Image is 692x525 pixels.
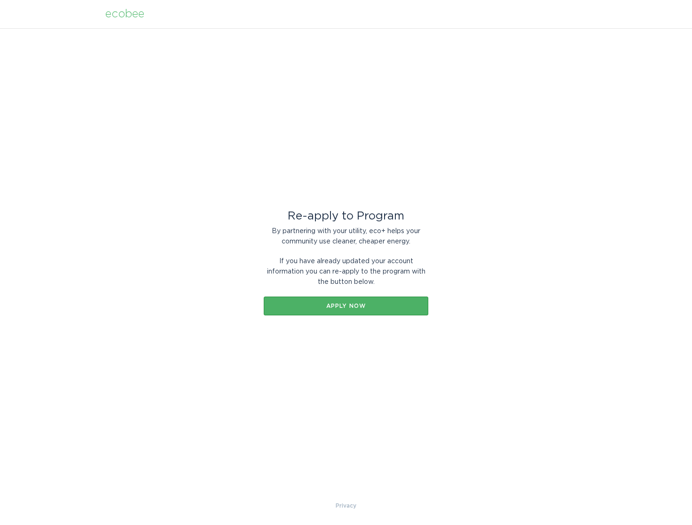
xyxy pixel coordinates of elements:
div: By partnering with your utility, eco+ helps your community use cleaner, cheaper energy. [264,226,428,247]
div: Re-apply to Program [264,211,428,221]
a: Privacy Policy & Terms of Use [336,501,356,511]
div: If you have already updated your account information you can re-apply to the program with the but... [264,256,428,287]
div: Apply now [268,303,424,309]
div: ecobee [105,9,144,19]
button: Apply now [264,297,428,315]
